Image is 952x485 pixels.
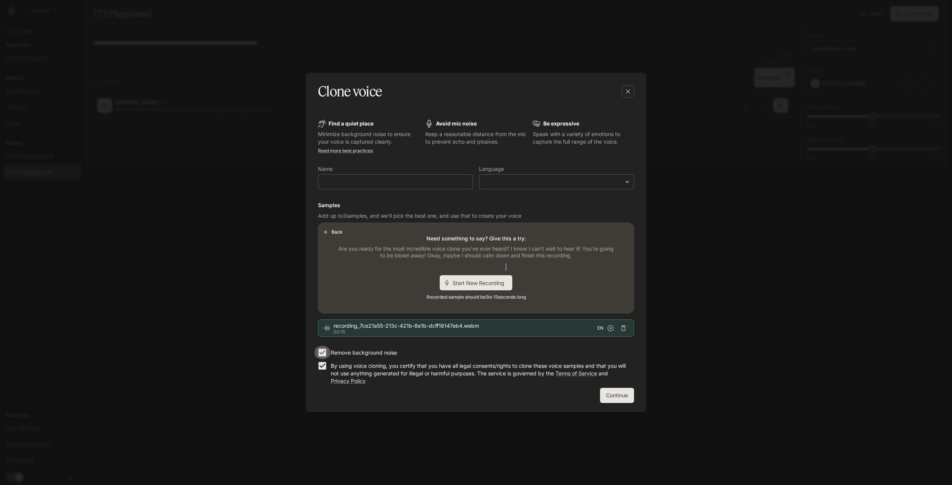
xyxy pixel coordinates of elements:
[333,330,597,334] p: 00:15
[436,120,477,127] b: Avoid mic noise
[318,82,382,101] h5: Clone voice
[318,166,333,172] p: Name
[336,245,616,259] p: Are you ready for the most incredible voice clone you've ever heard? I know I can't wait to hear ...
[479,178,634,186] div: ​
[426,235,526,242] p: Need something to say? Give this a try:
[331,362,628,385] p: By using voice cloning, you certify that you have all legal consents/rights to clone these voice ...
[318,130,419,146] p: Minimize background noise to ensure your voice is captured clearly.
[440,275,512,290] div: Start New Recording
[479,166,504,172] p: Language
[543,120,579,127] b: Be expressive
[329,120,374,127] b: Find a quiet place
[425,130,527,146] p: Keep a reasonable distance from the mic to prevent echo and plosives.
[318,148,373,153] a: Read more best practices
[331,349,397,356] p: Remove background noise
[597,324,603,332] span: EN
[331,378,366,384] a: Privacy Policy
[321,226,346,238] button: Back
[318,201,634,209] h6: Samples
[426,293,526,301] span: Recorded sample should be 5 to 15 seconds long
[453,279,509,287] span: Start New Recording
[600,388,634,403] button: Continue
[555,370,597,377] a: Terms of Service
[333,322,597,330] span: recording_7ce21a55-213c-421b-8e1b-dcff18147eb4.webm
[533,130,634,146] p: Speak with a variety of emotions to capture the full range of the voice.
[318,212,634,220] p: Add up to 3 samples, and we'll pick the best one, and use that to create your voice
